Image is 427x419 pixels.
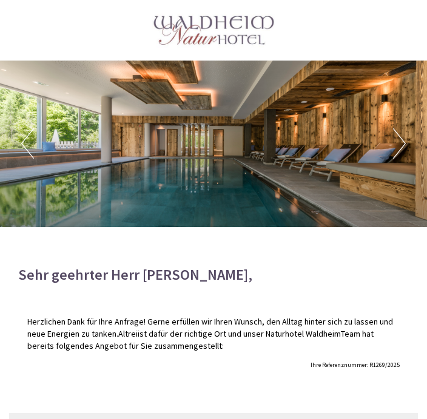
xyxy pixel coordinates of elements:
span: Ihre Referenznummer: R1269/2025 [311,361,400,369]
span: Herzlichen Dank für Ihre Anfrage! Gerne erfüllen wir Ihren Wunsch, den Alltag hinter sich zu lass... [27,316,393,339]
span: ist dafür der richtige Ort und unser [138,328,266,339]
button: Previous [21,128,34,159]
h1: Sehr geehrter Herr [PERSON_NAME], [18,267,252,283]
p: Altrei Naturhotel Waldheim [27,316,400,352]
button: Next [393,128,406,159]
